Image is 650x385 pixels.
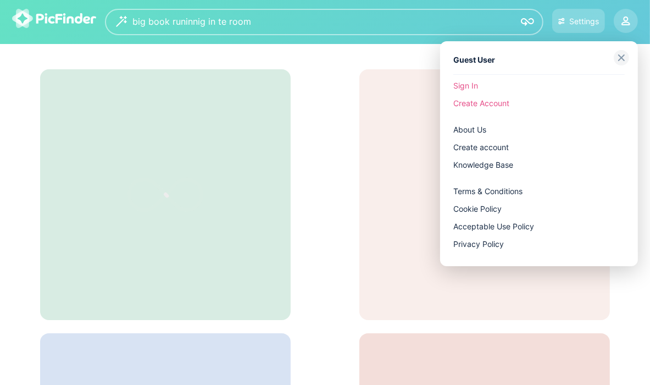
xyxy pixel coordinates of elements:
[453,218,625,235] a: Acceptable Use Policy
[453,183,625,200] a: Terms & Conditions
[453,121,625,139] a: About Us
[453,156,625,174] a: Knowledge Base
[453,200,625,218] a: Cookie Policy
[453,235,625,253] a: Privacy Policy
[453,77,625,95] a: Sign In
[453,95,625,112] a: Create Account
[453,54,625,65] div: Guest User
[453,139,625,156] a: Create account
[614,50,629,65] img: close-grey.svg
